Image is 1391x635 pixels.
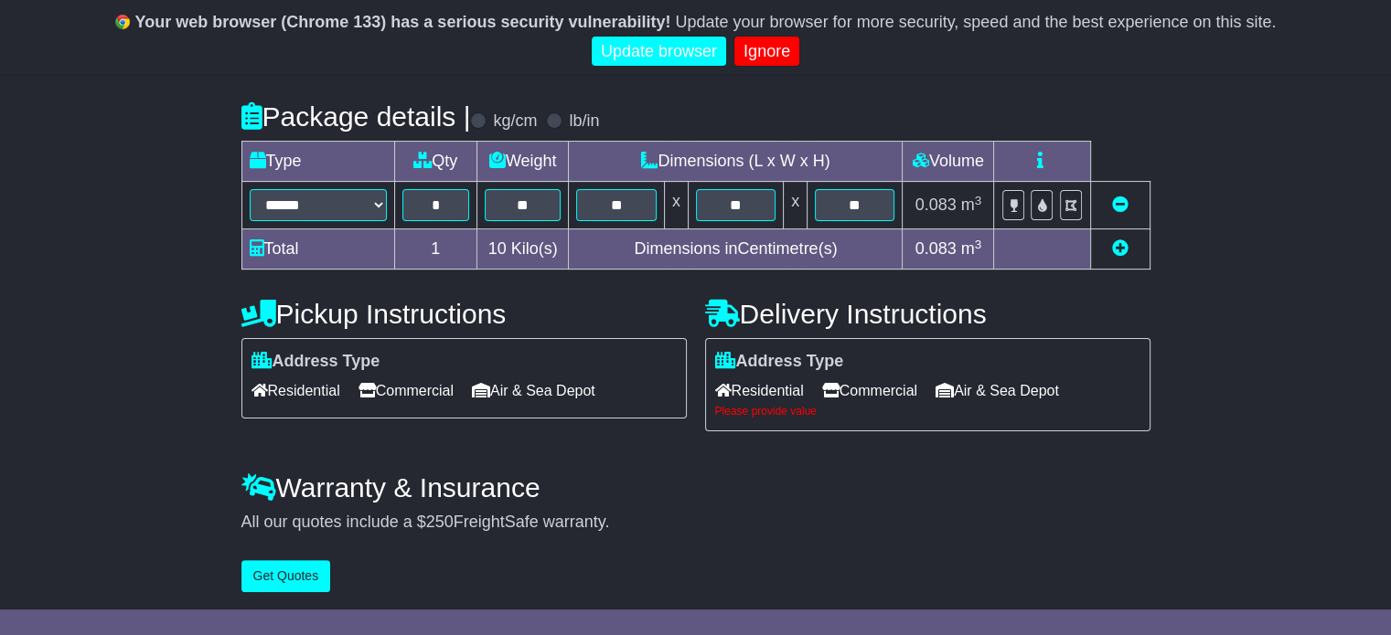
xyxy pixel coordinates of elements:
[975,238,982,251] sup: 3
[251,376,340,405] span: Residential
[241,560,331,592] button: Get Quotes
[715,352,844,372] label: Address Type
[394,229,476,270] td: 1
[675,13,1276,31] span: Update your browser for more security, speed and the best experience on this site.
[135,13,671,31] b: Your web browser (Chrome 133) has a serious security vulnerability!
[715,405,1140,418] div: Please provide value
[569,111,599,132] label: lb/in
[241,299,687,329] h4: Pickup Instructions
[961,239,982,258] span: m
[476,229,569,270] td: Kilo(s)
[358,376,454,405] span: Commercial
[936,376,1059,405] span: Air & Sea Depot
[664,182,688,229] td: x
[705,299,1150,329] h4: Delivery Instructions
[472,376,595,405] span: Air & Sea Depot
[961,196,982,214] span: m
[569,229,903,270] td: Dimensions in Centimetre(s)
[1112,196,1129,214] a: Remove this item
[241,142,394,182] td: Type
[476,142,569,182] td: Weight
[784,182,808,229] td: x
[915,239,957,258] span: 0.083
[592,37,726,67] a: Update browser
[903,142,994,182] td: Volume
[734,37,799,67] a: Ignore
[715,376,804,405] span: Residential
[241,513,1150,533] div: All our quotes include a $ FreightSafe warranty.
[241,101,471,132] h4: Package details |
[915,196,957,214] span: 0.083
[1112,239,1129,258] a: Add new item
[493,111,537,132] label: kg/cm
[822,376,917,405] span: Commercial
[426,513,454,531] span: 250
[251,352,380,372] label: Address Type
[394,142,476,182] td: Qty
[241,229,394,270] td: Total
[241,472,1150,503] h4: Warranty & Insurance
[488,239,507,258] span: 10
[975,194,982,207] sup: 3
[569,142,903,182] td: Dimensions (L x W x H)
